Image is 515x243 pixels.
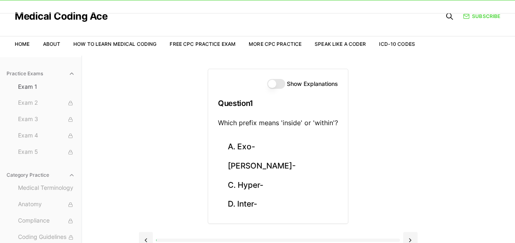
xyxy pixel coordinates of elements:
[18,99,75,108] span: Exam 2
[73,41,157,47] a: How to Learn Medical Coding
[15,129,78,142] button: Exam 4
[18,184,75,193] span: Medical Terminology
[15,146,78,159] button: Exam 5
[170,41,236,47] a: Free CPC Practice Exam
[15,182,78,195] button: Medical Terminology
[218,195,338,214] button: D. Inter-
[18,131,75,140] span: Exam 4
[3,169,78,182] button: Category Practice
[18,200,75,209] span: Anatomy
[249,41,302,47] a: More CPC Practice
[15,97,78,110] button: Exam 2
[18,83,75,91] span: Exam 1
[18,233,75,242] span: Coding Guidelines
[379,41,415,47] a: ICD-10 Codes
[287,81,338,87] label: Show Explanations
[15,80,78,93] button: Exam 1
[15,214,78,227] button: Compliance
[43,41,60,47] a: About
[218,118,338,128] p: Which prefix means 'inside' or 'within'?
[15,41,29,47] a: Home
[218,137,338,157] button: A. Exo-
[218,157,338,176] button: [PERSON_NAME]-
[18,148,75,157] span: Exam 5
[463,13,500,20] a: Subscribe
[15,198,78,211] button: Anatomy
[218,91,338,115] h3: Question 1
[3,67,78,80] button: Practice Exams
[315,41,366,47] a: Speak Like a Coder
[15,113,78,126] button: Exam 3
[18,115,75,124] span: Exam 3
[18,216,75,225] span: Compliance
[218,175,338,195] button: C. Hyper-
[15,11,107,21] a: Medical Coding Ace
